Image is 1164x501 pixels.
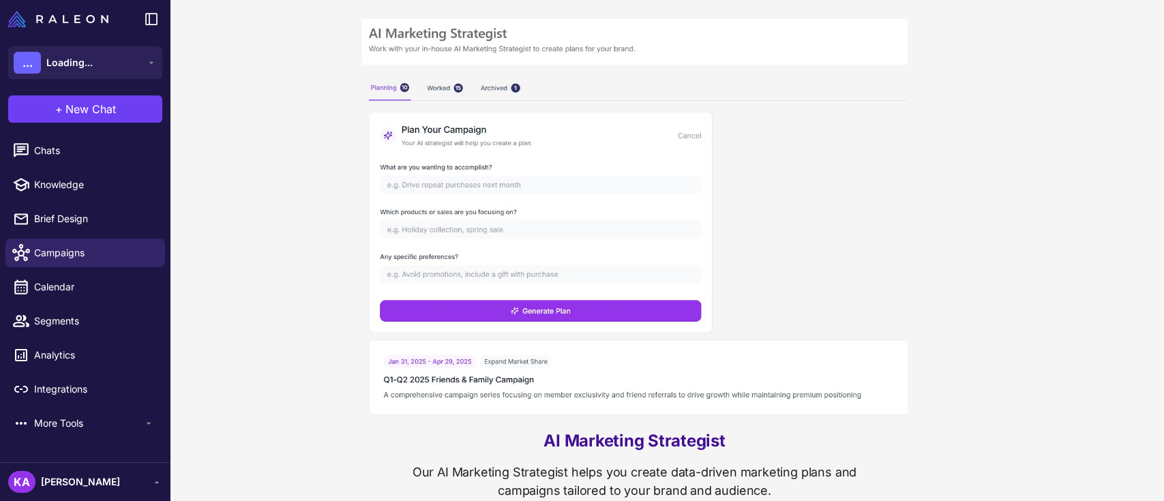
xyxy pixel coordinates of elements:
[5,239,165,267] a: Campaigns
[5,341,165,369] a: Analytics
[5,204,165,233] a: Brief Design
[41,474,120,489] span: [PERSON_NAME]
[46,55,93,70] span: Loading...
[8,471,35,493] div: KA
[34,279,154,294] span: Calendar
[8,46,162,79] button: ...Loading...
[34,143,154,158] span: Chats
[5,375,165,404] a: Integrations
[5,273,165,301] a: Calendar
[8,11,114,27] a: Raleon Logo
[55,101,63,117] span: +
[5,307,165,335] a: Segments
[34,314,154,329] span: Segments
[14,52,41,74] div: ...
[5,170,165,199] a: Knowledge
[412,463,857,500] p: Our AI Marketing Strategist helps you create data-driven marketing plans and campaigns tailored t...
[362,19,908,419] img: ai_strategist.9328109e.jpg
[34,211,154,226] span: Brief Design
[5,136,165,165] a: Chats
[543,430,725,452] a: AI Marketing Strategist
[34,245,154,260] span: Campaigns
[34,416,143,431] span: More Tools
[34,382,154,397] span: Integrations
[34,177,154,192] span: Knowledge
[8,11,108,27] img: Raleon Logo
[8,95,162,123] button: +New Chat
[65,101,116,117] span: New Chat
[34,348,154,363] span: Analytics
